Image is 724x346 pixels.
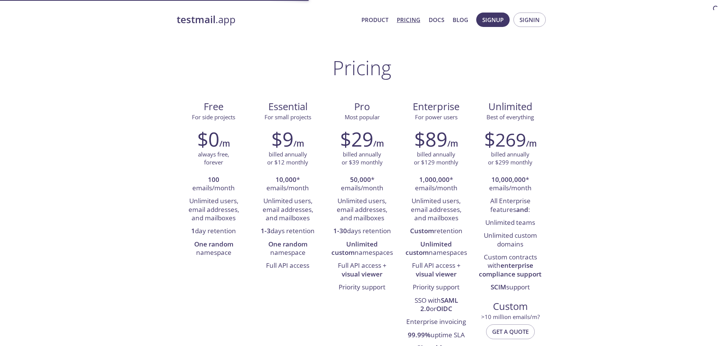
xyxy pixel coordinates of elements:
li: Unlimited users, email addresses, and mailboxes [257,195,319,225]
strong: 10,000 [276,175,296,184]
button: Signup [476,13,510,27]
strong: One random [268,240,307,248]
button: Get a quote [486,324,535,339]
strong: SCIM [491,283,506,291]
li: Priority support [405,281,467,294]
h6: /m [447,137,458,150]
li: support [479,281,542,294]
strong: and [516,205,528,214]
span: Custom [479,300,541,313]
span: For power users [415,113,458,121]
span: For side projects [192,113,235,121]
strong: enterprise compliance support [479,261,542,278]
strong: Unlimited custom [331,240,378,257]
li: emails/month [182,174,245,195]
li: All Enterprise features : [479,195,542,216]
strong: One random [194,240,233,248]
h2: $29 [340,128,373,150]
li: namespaces [331,238,393,260]
strong: testmail [177,13,215,26]
h6: /m [373,137,384,150]
h2: $0 [197,128,219,150]
strong: OIDC [436,304,452,313]
p: always free, forever [198,150,229,167]
li: SSO with or [405,294,467,316]
strong: 99.99% [408,330,431,339]
span: > 10 million emails/m? [481,313,540,321]
strong: 1,000,000 [419,175,450,184]
strong: 100 [208,175,219,184]
li: namespace [182,238,245,260]
strong: 10,000,000 [491,175,526,184]
li: Priority support [331,281,393,294]
li: namespace [257,238,319,260]
li: uptime SLA [405,329,467,342]
strong: SAML 2.0 [420,296,458,313]
strong: Custom [410,226,434,235]
a: Pricing [397,15,420,25]
strong: visual viewer [342,270,382,278]
strong: visual viewer [416,270,456,278]
li: * emails/month [257,174,319,195]
p: billed annually or $299 monthly [488,150,532,167]
span: Essential [257,100,319,113]
span: Signup [482,15,504,25]
li: * emails/month [405,174,467,195]
h2: $89 [414,128,447,150]
li: days retention [331,225,393,238]
span: Get a quote [492,327,529,337]
strong: 50,000 [350,175,371,184]
p: billed annually or $39 monthly [342,150,383,167]
li: * emails/month [479,174,542,195]
a: Product [361,15,388,25]
li: days retention [257,225,319,238]
li: day retention [182,225,245,238]
li: Full API access [257,259,319,272]
span: Best of everything [486,113,534,121]
span: Pro [331,100,393,113]
h6: /m [219,137,230,150]
a: Blog [453,15,468,25]
span: Enterprise [405,100,467,113]
button: Signin [513,13,546,27]
li: Enterprise invoicing [405,316,467,329]
li: Full API access + [405,259,467,281]
li: Unlimited users, email addresses, and mailboxes [331,195,393,225]
h6: /m [526,137,537,150]
li: * emails/month [331,174,393,195]
h2: $9 [271,128,293,150]
span: Unlimited [488,100,532,113]
li: Unlimited users, email addresses, and mailboxes [182,195,245,225]
a: testmail.app [177,13,355,26]
strong: Unlimited custom [406,240,452,257]
span: Most popular [345,113,380,121]
strong: 1-30 [333,226,347,235]
span: 269 [495,127,526,152]
li: namespaces [405,238,467,260]
a: Docs [429,15,444,25]
li: Full API access + [331,259,393,281]
strong: 1-3 [261,226,271,235]
li: Unlimited users, email addresses, and mailboxes [405,195,467,225]
span: Signin [520,15,540,25]
h1: Pricing [333,56,391,79]
h6: /m [293,137,304,150]
li: Custom contracts with [479,251,542,281]
p: billed annually or $12 monthly [267,150,308,167]
p: billed annually or $129 monthly [414,150,458,167]
li: retention [405,225,467,238]
span: Free [183,100,245,113]
li: Unlimited custom domains [479,229,542,251]
h2: $ [484,128,526,150]
li: Unlimited teams [479,216,542,229]
strong: 1 [191,226,195,235]
span: For small projects [265,113,311,121]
